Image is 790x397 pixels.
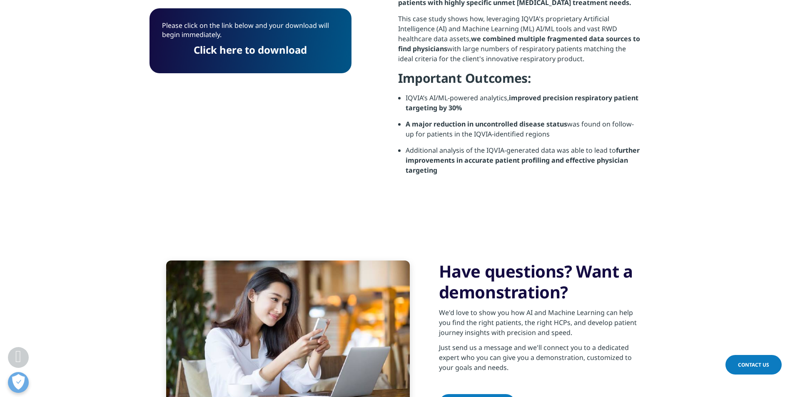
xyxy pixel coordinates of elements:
strong: improved precision respiratory patient targeting by 30% [406,93,638,112]
p: This case study shows how, leveraging IQVIA's proprietary Artificial Intelligence (AI) and Machin... [398,14,641,70]
li: IQVIA’s AI/ML-powered analytics, [406,93,641,119]
li: was found on follow-up for patients in the IQVIA-identified regions [406,119,641,145]
p: We'd love to show you how AI and Machine Learning can help you find the right patients, the right... [439,308,641,342]
p: Just send us a message and we'll connect you to a dedicated expert who you can give you a demonst... [439,342,641,377]
a: Click here to download [194,43,307,57]
h4: Important Outcomes: [398,70,641,93]
p: Please click on the link below and your download will begin immediately. [162,21,339,45]
strong: A major reduction in uncontrolled disease status [406,119,567,129]
strong: further improvements in accurate patient profiling and effective physician targeting [406,146,640,175]
button: Open Preferences [8,372,29,393]
strong: we combined multiple fragmented data sources to find physicians [398,34,640,53]
li: Additional analysis of the IQVIA-generated data was able to lead to [406,145,641,181]
a: Contact Us [725,355,782,375]
span: Contact Us [738,361,769,368]
h3: Have questions? Want a demonstration? [439,261,641,303]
